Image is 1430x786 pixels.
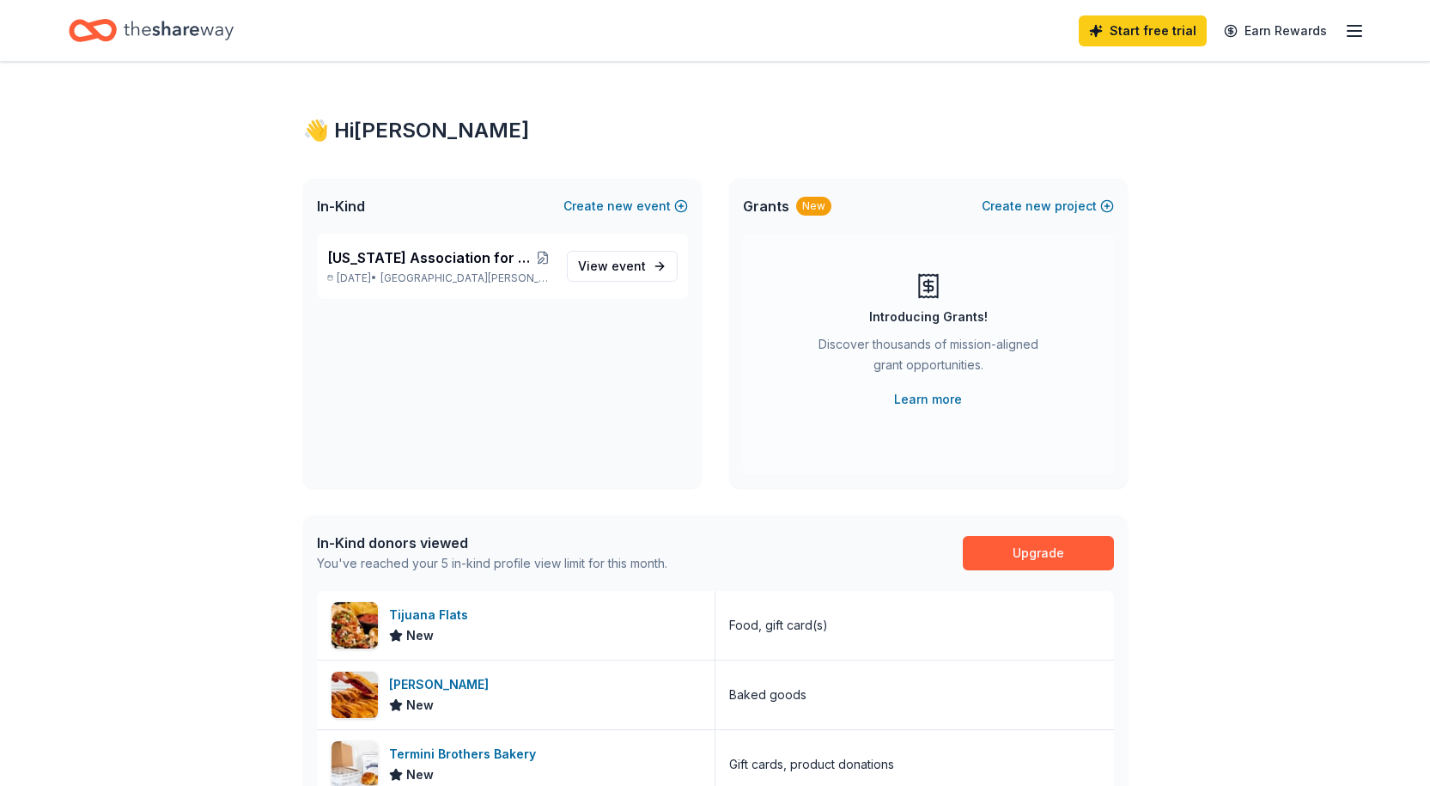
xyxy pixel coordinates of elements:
[303,117,1128,144] div: 👋 Hi [PERSON_NAME]
[380,271,552,285] span: [GEOGRAPHIC_DATA][PERSON_NAME], [GEOGRAPHIC_DATA]
[563,196,688,216] button: Createnewevent
[729,615,828,636] div: Food, gift card(s)
[894,389,962,410] a: Learn more
[812,334,1045,382] div: Discover thousands of mission-aligned grant opportunities.
[612,259,646,273] span: event
[389,744,543,765] div: Termini Brothers Bakery
[327,247,532,268] span: [US_STATE] Association for the Gifted Conference
[963,536,1114,570] a: Upgrade
[69,10,234,51] a: Home
[406,695,434,716] span: New
[578,256,646,277] span: View
[332,672,378,718] img: Image for Vicky Bakery
[729,754,894,775] div: Gift cards, product donations
[406,625,434,646] span: New
[567,251,678,282] a: View event
[1079,15,1207,46] a: Start free trial
[743,196,789,216] span: Grants
[389,674,496,695] div: [PERSON_NAME]
[406,765,434,785] span: New
[729,685,806,705] div: Baked goods
[869,307,988,327] div: Introducing Grants!
[332,602,378,649] img: Image for Tijuana Flats
[1214,15,1337,46] a: Earn Rewards
[1025,196,1051,216] span: new
[389,605,475,625] div: Tijuana Flats
[317,533,667,553] div: In-Kind donors viewed
[327,271,553,285] p: [DATE] •
[796,197,831,216] div: New
[317,553,667,574] div: You've reached your 5 in-kind profile view limit for this month.
[982,196,1114,216] button: Createnewproject
[317,196,365,216] span: In-Kind
[607,196,633,216] span: new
